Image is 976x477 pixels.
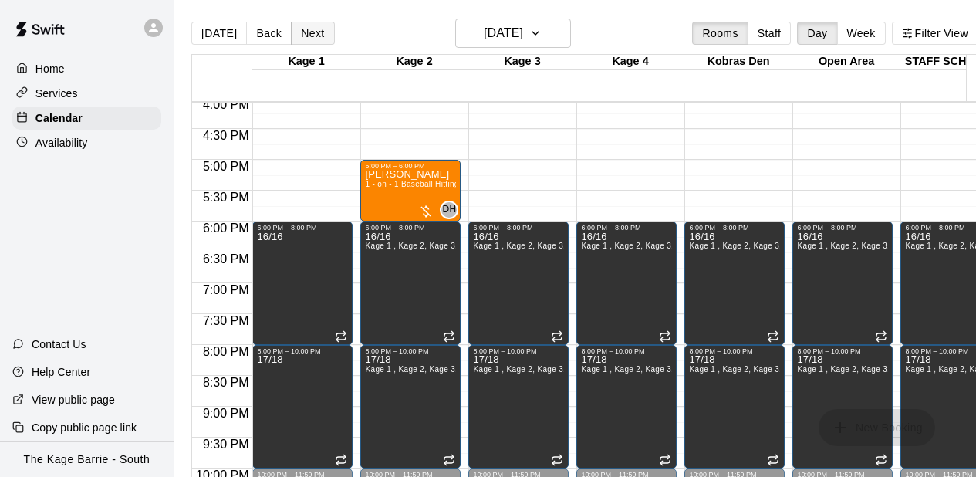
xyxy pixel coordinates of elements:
[360,160,461,222] div: 5:00 PM – 6:00 PM: William Kane
[689,347,756,355] div: 8:00 PM – 10:00 PM
[32,337,86,352] p: Contact Us
[365,347,432,355] div: 8:00 PM – 10:00 PM
[484,22,523,44] h6: [DATE]
[199,376,253,389] span: 8:30 PM
[199,191,253,204] span: 5:30 PM
[365,180,529,188] span: 1 - on - 1 Baseball Hitting and Pitching Clinic
[684,345,785,469] div: 8:00 PM – 10:00 PM: 17/18
[12,82,161,105] a: Services
[442,202,456,218] span: DH
[468,55,576,69] div: Kage 3
[257,347,324,355] div: 8:00 PM – 10:00 PM
[576,222,677,345] div: 6:00 PM – 8:00 PM: 16/16
[365,162,428,170] div: 5:00 PM – 6:00 PM
[32,392,115,408] p: View public page
[443,330,455,343] span: Recurring event
[468,222,569,345] div: 6:00 PM – 8:00 PM: 16/16
[335,454,347,466] span: Recurring event
[792,345,893,469] div: 8:00 PM – 10:00 PM: 17/18
[581,365,952,374] span: Kage 1 , Kage 2, Kage 3, Kage 4, Kobras Den, Open Area, STAFF SCHEDULE, Kage 6, Gym, Gym 2
[365,365,736,374] span: Kage 1 , Kage 2, Kage 3, Kage 4, Kobras Den, Open Area, STAFF SCHEDULE, Kage 6, Gym, Gym 2
[199,222,253,235] span: 6:00 PM
[191,22,247,45] button: [DATE]
[199,98,253,111] span: 4:00 PM
[35,110,83,126] p: Calendar
[24,452,150,468] p: The Kage Barrie - South
[792,222,893,345] div: 6:00 PM – 8:00 PM: 16/16
[12,131,161,154] a: Availability
[792,55,900,69] div: Open Area
[473,347,540,355] div: 8:00 PM – 10:00 PM
[360,345,461,469] div: 8:00 PM – 10:00 PM: 17/18
[365,224,428,232] div: 6:00 PM – 8:00 PM
[199,252,253,266] span: 6:30 PM
[35,86,78,101] p: Services
[199,407,253,420] span: 9:00 PM
[252,55,360,69] div: Kage 1
[365,242,736,250] span: Kage 1 , Kage 2, Kage 3, Kage 4, Kobras Den, Open Area, STAFF SCHEDULE, Kage 6, Gym, Gym 2
[12,107,161,130] a: Calendar
[199,160,253,173] span: 5:00 PM
[692,22,748,45] button: Rooms
[905,224,968,232] div: 6:00 PM – 8:00 PM
[252,345,353,469] div: 8:00 PM – 10:00 PM: 17/18
[748,22,792,45] button: Staff
[581,224,644,232] div: 6:00 PM – 8:00 PM
[576,55,684,69] div: Kage 4
[443,454,455,466] span: Recurring event
[797,224,860,232] div: 6:00 PM – 8:00 PM
[199,283,253,296] span: 7:00 PM
[797,22,837,45] button: Day
[551,454,563,466] span: Recurring event
[837,22,886,45] button: Week
[797,347,864,355] div: 8:00 PM – 10:00 PM
[199,345,253,358] span: 8:00 PM
[360,222,461,345] div: 6:00 PM – 8:00 PM: 16/16
[659,330,671,343] span: Recurring event
[199,129,253,142] span: 4:30 PM
[767,454,779,466] span: Recurring event
[473,365,844,374] span: Kage 1 , Kage 2, Kage 3, Kage 4, Kobras Den, Open Area, STAFF SCHEDULE, Kage 6, Gym, Gym 2
[551,330,563,343] span: Recurring event
[905,347,972,355] div: 8:00 PM – 10:00 PM
[252,222,353,345] div: 6:00 PM – 8:00 PM: 16/16
[335,330,347,343] span: Recurring event
[473,224,536,232] div: 6:00 PM – 8:00 PM
[12,57,161,80] a: Home
[291,22,334,45] button: Next
[875,454,887,466] span: Recurring event
[199,314,253,327] span: 7:30 PM
[576,345,677,469] div: 8:00 PM – 10:00 PM: 17/18
[32,364,90,380] p: Help Center
[35,61,65,76] p: Home
[246,22,292,45] button: Back
[581,347,648,355] div: 8:00 PM – 10:00 PM
[446,201,458,219] span: Dan Hodgins
[360,55,468,69] div: Kage 2
[684,222,785,345] div: 6:00 PM – 8:00 PM: 16/16
[659,454,671,466] span: Recurring event
[32,420,137,435] p: Copy public page link
[581,242,952,250] span: Kage 1 , Kage 2, Kage 3, Kage 4, Kobras Den, Open Area, STAFF SCHEDULE, Kage 6, Gym, Gym 2
[440,201,458,219] div: Dan Hodgins
[35,135,88,151] p: Availability
[689,224,752,232] div: 6:00 PM – 8:00 PM
[767,330,779,343] span: Recurring event
[468,345,569,469] div: 8:00 PM – 10:00 PM: 17/18
[455,19,571,48] button: [DATE]
[473,242,844,250] span: Kage 1 , Kage 2, Kage 3, Kage 4, Kobras Den, Open Area, STAFF SCHEDULE, Kage 6, Gym, Gym 2
[684,55,792,69] div: Kobras Den
[875,330,887,343] span: Recurring event
[257,224,320,232] div: 6:00 PM – 8:00 PM
[199,438,253,451] span: 9:30 PM
[819,420,935,433] span: You don't have the permission to add bookings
